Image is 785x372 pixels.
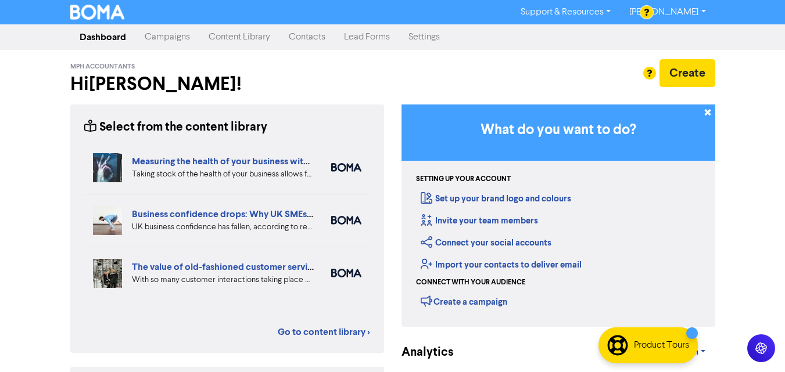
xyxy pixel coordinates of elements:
h3: What do you want to do? [419,122,698,139]
div: Analytics [402,344,439,362]
a: Set up your brand logo and colours [421,193,571,204]
a: Invite your team members [421,215,538,226]
a: Business confidence drops: Why UK SMEs need to remain agile [132,208,392,220]
button: Create [659,59,715,87]
a: Lead Forms [335,26,399,49]
a: Content Library [199,26,279,49]
a: Dashboard [70,26,135,49]
img: boma_accounting [331,163,361,172]
a: Go to content library > [278,325,370,339]
div: Select from the content library [84,118,267,136]
span: MPH Accountants [70,63,135,71]
a: Contacts [279,26,335,49]
img: BOMA Logo [70,5,125,20]
div: Create a campaign [421,292,507,310]
div: Getting Started in BOMA [402,104,715,327]
div: Connect with your audience [416,277,525,288]
div: Setting up your account [416,174,511,185]
div: Taking stock of the health of your business allows for more effective planning, early warning abo... [132,168,314,180]
img: boma [331,216,361,225]
iframe: Chat Widget [727,316,785,372]
a: Import your contacts to deliver email [421,259,582,270]
h2: Hi [PERSON_NAME] ! [70,73,384,95]
a: Measuring the health of your business with ratio measures [132,156,371,167]
a: [PERSON_NAME] [620,3,715,21]
a: The value of old-fashioned customer service: getting data insights [132,261,404,273]
a: Connect your social accounts [421,237,551,248]
a: Settings [399,26,449,49]
a: Campaigns [135,26,199,49]
img: boma [331,269,361,277]
div: With so many customer interactions taking place online, your online customer service has to be fi... [132,274,314,286]
div: UK business confidence has fallen, according to recent results from the FSB. But despite the chal... [132,221,314,233]
a: Support & Resources [511,3,620,21]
